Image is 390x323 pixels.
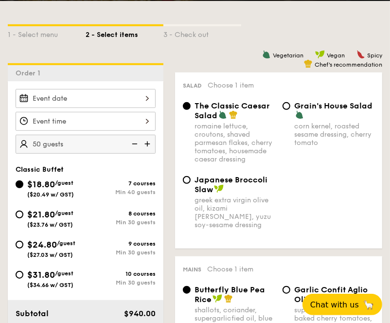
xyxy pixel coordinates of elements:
span: Vegetarian [273,52,303,59]
span: ($20.49 w/ GST) [27,191,74,198]
span: ($27.03 w/ GST) [27,251,73,258]
input: Number of guests [16,135,156,154]
span: Spicy [367,52,382,59]
div: 2 - Select items [86,26,163,40]
span: Butterfly Blue Pea Rice [195,285,265,304]
span: /guest [55,210,73,216]
img: icon-vegan.f8ff3823.svg [315,50,325,59]
input: Event time [16,112,156,131]
div: Min 30 guests [86,219,156,226]
img: icon-chef-hat.a58ddaea.svg [224,294,233,303]
span: $18.80 [27,179,55,190]
img: icon-spicy.37a8142b.svg [356,50,365,59]
span: $31.80 [27,269,55,280]
span: Japanese Broccoli Slaw [195,175,267,194]
div: 7 courses [86,180,156,187]
button: Chat with us🦙 [302,294,382,315]
div: Min 30 guests [86,249,156,256]
img: icon-chef-hat.a58ddaea.svg [304,59,313,68]
img: icon-add.58712e84.svg [141,135,156,153]
div: corn kernel, roasted sesame dressing, cherry tomato [294,122,374,147]
span: Salad [183,82,202,89]
input: Grain's House Saladcorn kernel, roasted sesame dressing, cherry tomato [283,102,290,110]
span: Chef's recommendation [315,61,382,68]
input: $21.80/guest($23.76 w/ GST)8 coursesMin 30 guests [16,211,23,218]
img: icon-vegetarian.fe4039eb.svg [295,110,304,119]
div: 8 courses [86,210,156,217]
span: 🦙 [363,299,374,310]
img: icon-vegetarian.fe4039eb.svg [218,110,227,119]
span: /guest [57,240,75,247]
span: $940.00 [124,309,156,318]
span: /guest [55,179,73,186]
div: 10 courses [86,270,156,277]
span: ($23.76 w/ GST) [27,221,73,228]
div: greek extra virgin olive oil, kizami [PERSON_NAME], yuzu soy-sesame dressing [195,196,275,229]
span: Classic Buffet [16,165,64,174]
span: Choose 1 item [208,81,254,90]
span: $24.80 [27,239,57,250]
input: $31.80/guest($34.66 w/ GST)10 coursesMin 30 guests [16,271,23,279]
span: Mains [183,266,201,273]
input: $24.80/guest($27.03 w/ GST)9 coursesMin 30 guests [16,241,23,249]
input: Japanese Broccoli Slawgreek extra virgin olive oil, kizami [PERSON_NAME], yuzu soy-sesame dressing [183,176,191,184]
div: 1 - Select menu [8,26,86,40]
img: icon-vegan.f8ff3823.svg [214,184,224,193]
span: Garlic Confit Aglio Olio [294,285,368,304]
span: ($34.66 w/ GST) [27,282,73,288]
input: Butterfly Blue Pea Riceshallots, coriander, supergarlicfied oil, blue pea flower [183,286,191,294]
div: 3 - Check out [163,26,241,40]
span: Vegan [327,52,345,59]
img: icon-reduce.1d2dbef1.svg [126,135,141,153]
span: The Classic Caesar Salad [195,101,270,120]
span: Chat with us [310,300,359,309]
div: Min 30 guests [86,279,156,286]
span: Subtotal [16,309,49,318]
img: icon-vegan.f8ff3823.svg [213,294,222,303]
img: icon-vegetarian.fe4039eb.svg [262,50,271,59]
input: The Classic Caesar Saladromaine lettuce, croutons, shaved parmesan flakes, cherry tomatoes, house... [183,102,191,110]
span: Choose 1 item [207,265,253,273]
input: Garlic Confit Aglio Oliosuper garlicfied oil, slow baked cherry tomatoes, garden fresh thyme [283,286,290,294]
span: $21.80 [27,209,55,220]
span: Grain's House Salad [294,101,372,110]
input: Event date [16,89,156,108]
span: /guest [55,270,73,277]
div: Min 40 guests [86,189,156,196]
div: romaine lettuce, croutons, shaved parmesan flakes, cherry tomatoes, housemade caesar dressing [195,122,275,163]
span: Order 1 [16,69,44,77]
input: $18.80/guest($20.49 w/ GST)7 coursesMin 40 guests [16,180,23,188]
img: icon-chef-hat.a58ddaea.svg [229,110,238,119]
div: 9 courses [86,240,156,247]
